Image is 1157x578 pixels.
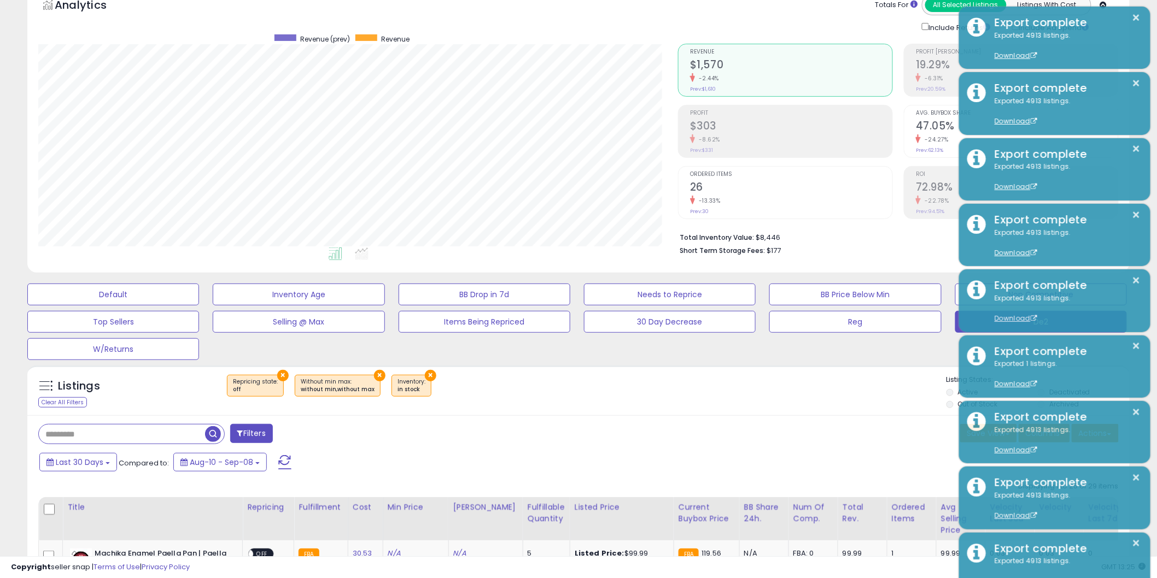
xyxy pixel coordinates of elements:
[213,311,384,333] button: Selling @ Max
[941,502,981,536] div: Avg Selling Price
[388,502,444,513] div: Min Price
[995,116,1037,126] a: Download
[398,386,425,393] div: in stock
[986,344,1142,359] div: Export complete
[1049,399,1079,409] label: Archived
[695,197,721,205] small: -13.33%
[986,425,1142,456] div: Exported 4913 listings.
[916,147,943,154] small: Prev: 62.13%
[921,197,949,205] small: -22.78%
[27,311,199,333] button: Top Sellers
[38,397,87,408] div: Clear All Filters
[690,181,892,196] h2: 26
[399,311,570,333] button: Items Being Repriced
[425,370,436,381] button: ×
[995,445,1037,455] a: Download
[995,248,1037,257] a: Download
[575,502,669,513] div: Listed Price
[399,284,570,305] button: BB Drop in 7d
[793,502,833,524] div: Num of Comp.
[398,378,425,394] span: Inventory :
[946,375,1130,385] p: Listing States:
[680,233,754,242] b: Total Inventory Value:
[1132,274,1141,287] button: ×
[1132,208,1141,222] button: ×
[995,51,1037,60] a: Download
[213,284,384,305] button: Inventory Age
[695,74,719,82] small: -2.44%
[1132,339,1141,353] button: ×
[995,182,1037,191] a: Download
[11,562,51,572] strong: Copyright
[986,491,1142,521] div: Exported 4913 listings.
[916,172,1118,178] span: ROI
[744,502,784,524] div: BB Share 24h.
[690,208,709,215] small: Prev: 30
[892,502,932,524] div: Ordered Items
[39,453,117,471] button: Last 30 Days
[353,502,378,513] div: Cost
[986,96,1142,127] div: Exported 4913 listings.
[1132,405,1141,419] button: ×
[769,311,941,333] button: Reg
[986,162,1142,192] div: Exported 4913 listings.
[690,147,713,154] small: Prev: $331
[995,379,1037,388] a: Download
[986,146,1142,162] div: Export complete
[916,120,1118,134] h2: 47.05%
[299,502,343,513] div: Fulfillment
[301,386,375,393] div: without min,without max
[916,86,945,92] small: Prev: 20.59%
[690,120,892,134] h2: $303
[690,58,892,73] h2: $1,570
[1132,471,1141,485] button: ×
[916,181,1118,196] h2: 72.98%
[300,34,350,44] span: Revenue (prev)
[247,502,289,513] div: Repricing
[584,284,756,305] button: Needs to Reprice
[374,370,385,381] button: ×
[690,86,716,92] small: Prev: $1,610
[986,359,1142,390] div: Exported 1 listings.
[916,208,944,215] small: Prev: 94.51%
[173,453,267,471] button: Aug-10 - Sep-08
[690,110,892,116] span: Profit
[767,245,781,256] span: $177
[986,80,1142,96] div: Export complete
[916,110,1118,116] span: Avg. Buybox Share
[955,284,1127,305] button: Non Competitive
[301,378,375,394] span: Without min max :
[190,457,253,468] span: Aug-10 - Sep-08
[233,378,278,394] span: Repricing state :
[995,511,1037,520] a: Download
[680,246,765,255] b: Short Term Storage Fees:
[986,15,1142,31] div: Export complete
[1132,76,1141,90] button: ×
[56,457,103,468] span: Last 30 Days
[680,230,1111,243] li: $8,446
[695,135,720,144] small: -8.62%
[843,502,883,524] div: Total Rev.
[27,338,199,360] button: W/Returns
[914,21,1004,33] div: Include Returns
[986,212,1142,228] div: Export complete
[1132,142,1141,156] button: ×
[958,399,998,409] label: Out of Stock
[584,311,756,333] button: 30 Day Decrease
[230,424,273,443] button: Filters
[958,387,978,397] label: Active
[986,475,1142,491] div: Export complete
[955,311,1127,333] button: De2
[67,502,238,513] div: Title
[769,284,941,305] button: BB Price Below Min
[381,34,410,44] span: Revenue
[11,562,190,573] div: seller snap | |
[453,502,518,513] div: [PERSON_NAME]
[986,293,1142,324] div: Exported 4913 listings.
[986,409,1142,425] div: Export complete
[995,314,1037,323] a: Download
[916,58,1118,73] h2: 19.29%
[27,284,199,305] button: Default
[690,49,892,55] span: Revenue
[986,541,1142,557] div: Export complete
